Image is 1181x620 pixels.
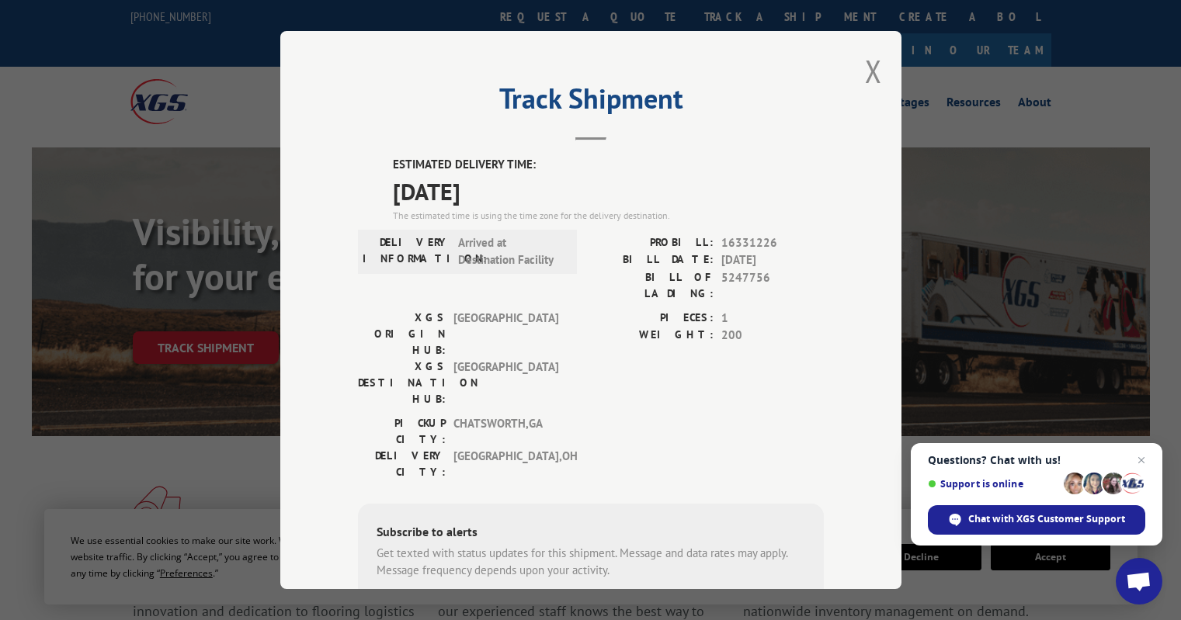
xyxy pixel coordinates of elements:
label: XGS DESTINATION HUB: [358,358,446,407]
button: Close modal [865,50,882,92]
span: Questions? Chat with us! [928,454,1145,466]
label: PIECES: [591,310,714,327]
span: 200 [721,327,824,345]
label: DELIVERY CITY: [358,448,446,480]
label: PICKUP CITY: [358,415,446,448]
label: BILL DATE: [591,251,714,269]
span: 1 [721,310,824,327]
label: ESTIMATED DELIVERY TIME: [393,156,824,174]
h2: Track Shipment [358,88,824,117]
div: The estimated time is using the time zone for the delivery destination. [393,209,824,223]
span: Support is online [928,478,1058,490]
div: Get texted with status updates for this shipment. Message and data rates may apply. Message frequ... [377,545,805,580]
label: DELIVERY INFORMATION: [363,234,450,269]
div: Subscribe to alerts [377,522,805,545]
label: WEIGHT: [591,327,714,345]
span: [GEOGRAPHIC_DATA] [453,358,558,407]
span: CHATSWORTH , GA [453,415,558,448]
span: 5247756 [721,269,824,302]
span: [DATE] [721,251,824,269]
span: Close chat [1132,451,1151,469]
label: BILL OF LADING: [591,269,714,302]
div: Open chat [1116,558,1162,604]
span: [DATE] [393,174,824,209]
div: Chat with XGS Customer Support [928,505,1145,535]
span: [GEOGRAPHIC_DATA] , OH [453,448,558,480]
span: 16331226 [721,234,824,252]
span: [GEOGRAPHIC_DATA] [453,310,558,358]
label: PROBILL: [591,234,714,252]
span: Arrived at Destination Facility [458,234,563,269]
span: Chat with XGS Customer Support [968,512,1125,526]
label: XGS ORIGIN HUB: [358,310,446,358]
